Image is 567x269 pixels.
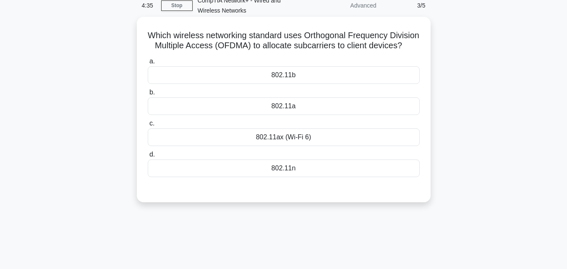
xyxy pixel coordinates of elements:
a: Stop [161,0,193,11]
span: c. [149,120,154,127]
span: a. [149,57,155,65]
span: b. [149,89,155,96]
div: 802.11b [148,66,420,84]
div: 802.11ax (Wi-Fi 6) [148,128,420,146]
span: d. [149,151,155,158]
div: 802.11n [148,159,420,177]
h5: Which wireless networking standard uses Orthogonal Frequency Division Multiple Access (OFDMA) to ... [147,30,421,51]
div: 802.11a [148,97,420,115]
